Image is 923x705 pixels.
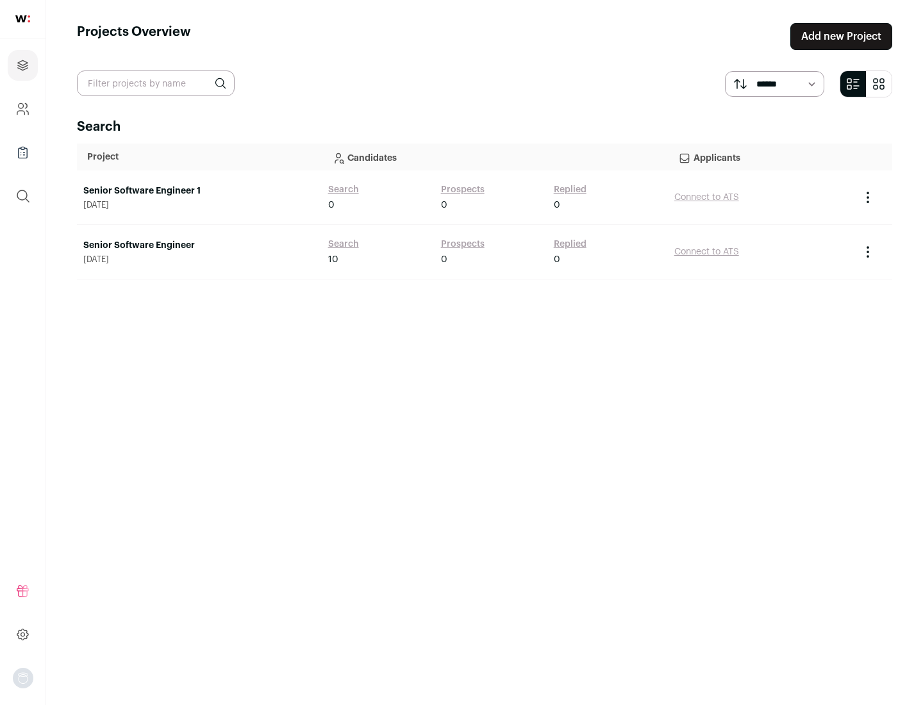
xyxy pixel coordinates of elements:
[83,254,315,265] span: [DATE]
[554,238,586,251] a: Replied
[8,50,38,81] a: Projects
[77,70,235,96] input: Filter projects by name
[328,199,335,211] span: 0
[554,199,560,211] span: 0
[860,244,876,260] button: Project Actions
[441,183,485,196] a: Prospects
[674,247,739,256] a: Connect to ATS
[8,94,38,124] a: Company and ATS Settings
[554,183,586,196] a: Replied
[15,15,30,22] img: wellfound-shorthand-0d5821cbd27db2630d0214b213865d53afaa358527fdda9d0ea32b1df1b89c2c.svg
[441,253,447,266] span: 0
[77,118,892,136] h2: Search
[441,199,447,211] span: 0
[328,238,359,251] a: Search
[328,253,338,266] span: 10
[441,238,485,251] a: Prospects
[332,144,658,170] p: Candidates
[790,23,892,50] a: Add new Project
[8,137,38,168] a: Company Lists
[83,200,315,210] span: [DATE]
[13,668,33,688] button: Open dropdown
[83,185,315,197] a: Senior Software Engineer 1
[13,668,33,688] img: nopic.png
[87,151,312,163] p: Project
[554,253,560,266] span: 0
[678,144,844,170] p: Applicants
[83,239,315,252] a: Senior Software Engineer
[77,23,191,50] h1: Projects Overview
[674,193,739,202] a: Connect to ATS
[328,183,359,196] a: Search
[860,190,876,205] button: Project Actions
